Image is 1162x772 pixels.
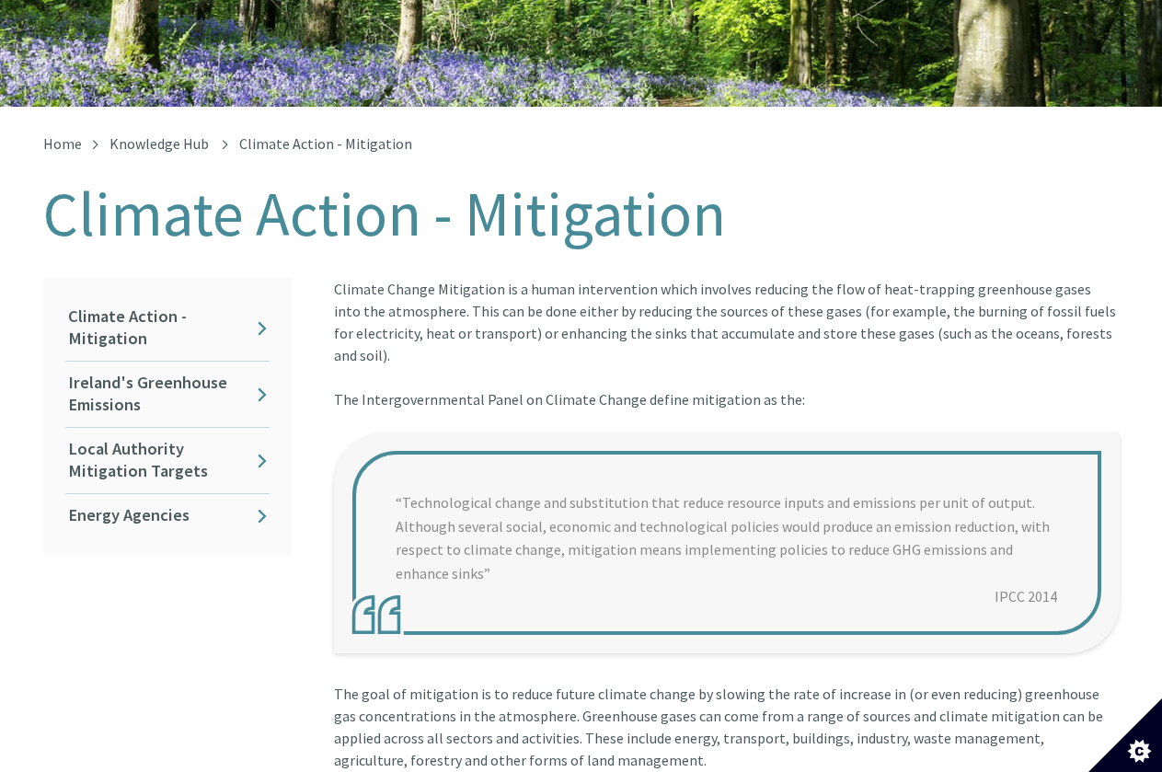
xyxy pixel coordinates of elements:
[65,295,270,361] a: Climate Action - Mitigation
[1088,698,1162,772] button: Set cookie preferences
[109,134,209,153] a: Knowledge Hub
[65,494,270,537] a: Energy Agencies
[65,362,270,427] a: Ireland's Greenhouse Emissions
[65,428,270,493] a: Local Authority Mitigation Targets
[239,134,412,153] span: Climate Action - Mitigation
[43,180,1120,248] h1: Climate Action - Mitigation
[334,278,1120,432] div: Climate Change Mitigation is a human intervention which involves reducing the flow of heat-trappi...
[43,134,82,153] a: Home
